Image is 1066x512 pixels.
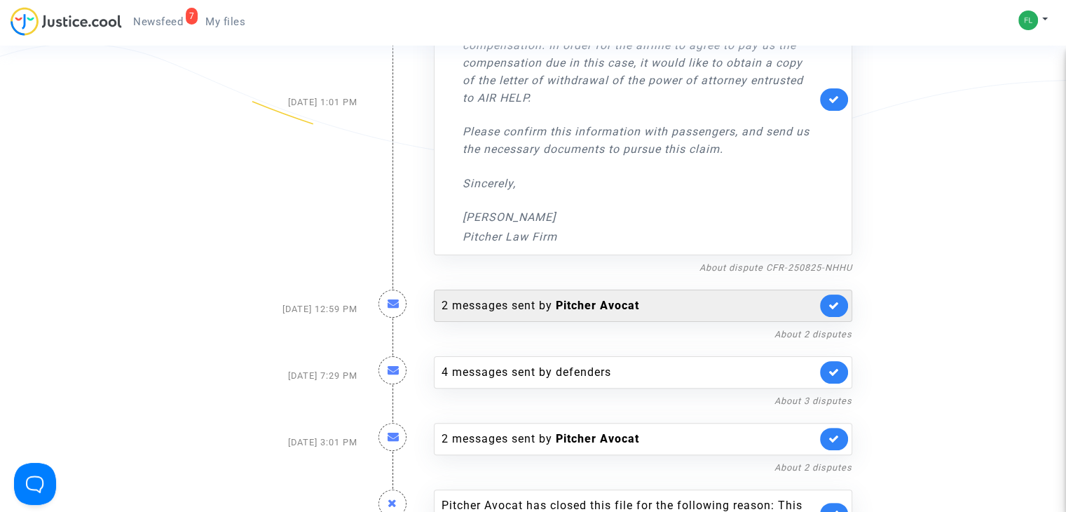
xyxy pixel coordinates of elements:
div: [DATE] 7:29 PM [203,342,368,409]
p: Pitcher Law Firm [463,228,816,245]
div: 2 messages sent by [442,431,816,447]
a: About 2 disputes [774,462,852,473]
span: Newsfeed [133,15,183,28]
a: About 3 disputes [774,396,852,406]
div: 4 messages sent by defenders [442,364,816,381]
img: jc-logo.svg [11,7,122,36]
b: Pitcher Avocat [556,432,639,445]
img: 27626d57a3ba4a5b969f53e3f2c8e71c [1018,11,1038,30]
span: My files [205,15,245,28]
iframe: Help Scout Beacon - Open [14,463,56,505]
p: Sincerely, [463,175,816,192]
a: About 2 disputes [774,329,852,339]
a: 7Newsfeed [122,11,194,32]
p: Please confirm this information with passengers, and send us the necessary documents to pursue th... [463,123,816,158]
a: About dispute CFR-250825-NHHU [699,262,852,273]
div: 2 messages sent by [442,297,816,314]
div: [DATE] 12:59 PM [203,276,368,342]
p: [PERSON_NAME] [463,208,816,226]
div: 7 [186,8,198,25]
div: [DATE] 3:01 PM [203,409,368,476]
b: Pitcher Avocat [556,299,639,312]
p: In this case, the airline tells us that the passengers have also mandated the company AIR HELP to... [463,1,816,107]
a: My files [194,11,257,32]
